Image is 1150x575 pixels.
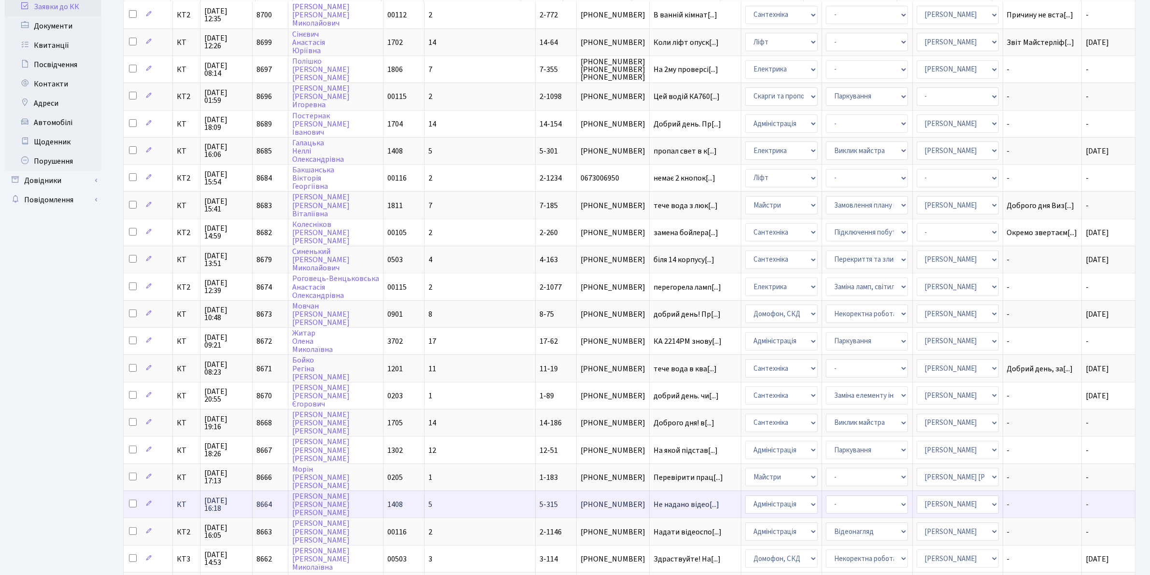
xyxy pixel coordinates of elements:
span: [DATE] 17:13 [204,469,248,485]
span: - [1007,501,1078,508]
span: На якой підстав[...] [653,445,718,456]
span: 8672 [256,336,272,347]
span: - [1086,418,1089,428]
a: БойкоРегіна[PERSON_NAME] [292,355,350,382]
a: ГалацькаНелліОлександрівна [292,138,344,165]
span: КТ [177,392,196,400]
span: 8-75 [540,309,554,320]
span: - [1007,283,1078,291]
span: 8685 [256,146,272,156]
span: [DATE] 16:06 [204,143,248,158]
span: 2-1146 [540,527,562,537]
a: Роговець-ВенцьковськаАнастасіяОлександрівна [292,274,379,301]
span: На 2му проверсі[...] [653,64,718,75]
span: 0673006950 [581,174,645,182]
span: 2 [428,91,432,102]
span: КТ [177,447,196,454]
span: КТ3 [177,555,196,563]
span: - [1086,91,1089,102]
span: 0901 [387,309,403,320]
a: [PERSON_NAME][PERSON_NAME]Віталіївна [292,192,350,219]
span: [DATE] 15:41 [204,197,248,213]
span: 8668 [256,418,272,428]
span: 4 [428,254,432,265]
span: 2 [428,173,432,183]
span: 7-355 [540,64,558,75]
span: 11 [428,364,436,374]
span: 8683 [256,200,272,211]
span: - [1007,174,1078,182]
span: КА 2214РМ знову[...] [653,336,722,347]
span: [DATE] 15:54 [204,170,248,186]
span: [PHONE_NUMBER] [581,256,645,264]
span: [DATE] 14:53 [204,551,248,566]
a: Посвідчення [5,55,101,74]
span: - [1007,93,1078,100]
span: [DATE] [1086,254,1109,265]
span: [PHONE_NUMBER] [581,202,645,210]
span: 8697 [256,64,272,75]
span: [PHONE_NUMBER] [581,147,645,155]
span: добрий день! Пр[...] [653,309,721,320]
span: 17-62 [540,336,558,347]
span: - [1007,120,1078,128]
span: 5-315 [540,499,558,510]
span: біля 14 корпусу[...] [653,254,714,265]
span: [DATE] 08:23 [204,361,248,376]
span: КТ [177,202,196,210]
a: Мовчан[PERSON_NAME][PERSON_NAME] [292,301,350,328]
a: БакшанськаВікторіяГеоргіївна [292,165,334,192]
span: 14-154 [540,119,562,129]
span: замена бойлера[...] [653,227,718,238]
span: [DATE] 10:48 [204,306,248,322]
span: [DATE] 01:59 [204,89,248,104]
span: 1 [428,391,432,401]
span: 8671 [256,364,272,374]
a: Квитанції [5,36,101,55]
span: 5 [428,146,432,156]
a: [PERSON_NAME][PERSON_NAME][PERSON_NAME] [292,519,350,546]
span: 8674 [256,282,272,293]
span: [PHONE_NUMBER] [581,447,645,454]
span: КТ [177,365,196,373]
span: [DATE] 12:35 [204,7,248,23]
span: [DATE] 12:39 [204,279,248,295]
span: 2-1098 [540,91,562,102]
span: 00105 [387,227,407,238]
span: - [1086,200,1089,211]
span: 00112 [387,10,407,20]
span: КТ [177,474,196,481]
span: 1704 [387,119,403,129]
span: - [1007,310,1078,318]
span: 8 [428,309,432,320]
span: 2 [428,227,432,238]
span: 14-64 [540,37,558,48]
a: Документи [5,16,101,36]
span: Звіт Майстерліф[...] [1007,37,1075,48]
span: 8667 [256,445,272,456]
span: [DATE] [1086,309,1109,320]
span: 12-51 [540,445,558,456]
span: [PHONE_NUMBER] [581,392,645,400]
span: 14 [428,119,436,129]
span: КТ [177,147,196,155]
span: 8684 [256,173,272,183]
span: [DATE] [1086,364,1109,374]
span: [PHONE_NUMBER] [581,93,645,100]
span: - [1086,282,1089,293]
span: 1201 [387,364,403,374]
span: [PHONE_NUMBER] [581,501,645,508]
span: [PHONE_NUMBER] [581,337,645,345]
span: [DATE] [1086,227,1109,238]
a: [PERSON_NAME][PERSON_NAME][PERSON_NAME] [292,409,350,436]
span: немає 2 кнопок[...] [653,173,715,183]
span: 8682 [256,227,272,238]
span: КТ [177,256,196,264]
a: Щоденник [5,132,101,152]
span: 8700 [256,10,272,20]
span: - [1007,555,1078,563]
span: Окремо звертаєм[...] [1007,227,1078,238]
span: [PHONE_NUMBER] [581,39,645,46]
span: 2-1077 [540,282,562,293]
a: Повідомлення [5,190,101,210]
